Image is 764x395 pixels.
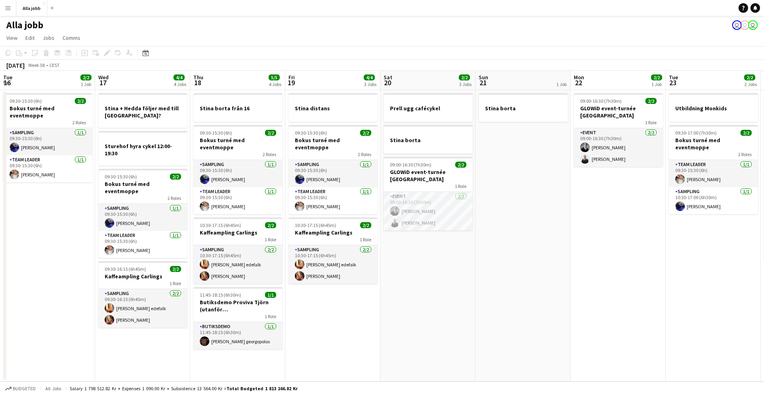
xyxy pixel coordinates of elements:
[669,125,758,214] app-job-card: 09:30-17:00 (7h30m)2/2Bokus turné med eventmoppe2 RolesTeam Leader1/109:30-15:30 (6h)[PERSON_NAME...
[80,74,92,80] span: 2/2
[26,62,46,68] span: Week 38
[98,204,187,231] app-card-role: Sampling1/109:30-15:30 (6h)[PERSON_NAME]
[384,137,473,144] h3: Stina borta
[288,93,378,122] app-job-card: Stina distans
[16,0,47,16] button: Alla jobb
[174,81,186,87] div: 4 Jobs
[479,105,568,112] h3: Stina borta
[288,105,378,112] h3: Stina distans
[288,229,378,236] h3: Kaffeampling Carlings
[3,155,92,182] app-card-role: Team Leader1/109:30-15:30 (6h)[PERSON_NAME]
[384,74,392,81] span: Sat
[105,174,137,180] span: 09:30-15:30 (6h)
[459,81,472,87] div: 3 Jobs
[193,125,283,214] app-job-card: 09:30-15:30 (6h)2/2Bokus turné med eventmoppe2 RolesSampling1/109:30-15:30 (6h)[PERSON_NAME]Team ...
[75,98,86,104] span: 2/2
[669,187,758,214] app-card-role: Sampling1/110:30-17:00 (6h30m)[PERSON_NAME]
[265,130,276,136] span: 2/2
[98,74,109,81] span: Wed
[748,20,758,30] app-user-avatar: Hedda Lagerbielke
[193,93,283,122] app-job-card: Stina borta från 16
[265,237,276,242] span: 1 Role
[287,78,295,87] span: 19
[384,168,473,183] h3: GLOWiD event-turnée [GEOGRAPHIC_DATA]
[3,33,21,43] a: View
[745,81,757,87] div: 2 Jobs
[669,93,758,122] div: Utbildning Monkids
[193,187,283,214] app-card-role: Team Leader1/109:30-15:30 (6h)[PERSON_NAME]
[580,98,622,104] span: 09:00-16:30 (7h30m)
[360,222,371,228] span: 2/2
[288,74,295,81] span: Fri
[288,160,378,187] app-card-role: Sampling1/109:30-15:30 (6h)[PERSON_NAME]
[70,385,298,391] div: Salary 1 798 512.82 kr + Expenses 1 090.00 kr + Subsistence 13 564.00 kr =
[675,130,717,136] span: 09:30-17:00 (7h30m)
[651,74,662,80] span: 2/2
[573,78,584,87] span: 22
[384,192,473,231] app-card-role: Event2/209:00-16:30 (7h30m)[PERSON_NAME][PERSON_NAME]
[170,174,181,180] span: 2/2
[479,93,568,122] app-job-card: Stina borta
[193,217,283,284] app-job-card: 10:30-17:15 (6h45m)2/2Kaffeampling Carlings1 RoleSampling2/210:30-17:15 (6h45m)[PERSON_NAME] edef...
[741,130,752,136] span: 2/2
[288,245,378,284] app-card-role: Sampling2/210:30-17:15 (6h45m)[PERSON_NAME] edefalk[PERSON_NAME]
[269,81,281,87] div: 4 Jobs
[288,217,378,284] app-job-card: 10:30-17:15 (6h45m)2/2Kaffeampling Carlings1 RoleSampling2/210:30-17:15 (6h45m)[PERSON_NAME] edef...
[98,273,187,280] h3: Kaffeampling Carlings
[10,98,42,104] span: 09:30-15:30 (6h)
[269,74,280,80] span: 5/5
[295,222,336,228] span: 10:30-17:15 (6h45m)
[265,313,276,319] span: 1 Role
[360,130,371,136] span: 2/2
[263,151,276,157] span: 2 Roles
[384,93,473,122] app-job-card: Prell ugg cafécykel
[288,187,378,214] app-card-role: Team Leader1/109:30-15:30 (6h)[PERSON_NAME]
[459,74,470,80] span: 2/2
[193,299,283,313] h3: Butiksdemo Proviva Tjörn (utanför [GEOGRAPHIC_DATA])
[358,151,371,157] span: 2 Roles
[3,74,12,81] span: Tue
[574,93,663,167] app-job-card: 09:00-16:30 (7h30m)2/2GLOWiD event-turnée [GEOGRAPHIC_DATA]1 RoleEvent2/209:00-16:30 (7h30m)[PERS...
[288,125,378,214] app-job-card: 09:30-15:30 (6h)2/2Bokus turné med eventmoppe2 RolesSampling1/109:30-15:30 (6h)[PERSON_NAME]Team ...
[740,20,750,30] app-user-avatar: Hedda Lagerbielke
[193,322,283,349] app-card-role: Butiksdemo1/111:45-18:15 (6h30m)[PERSON_NAME] georgopolos
[574,105,663,119] h3: GLOWiD event-turnée [GEOGRAPHIC_DATA]
[192,78,203,87] span: 18
[72,119,86,125] span: 2 Roles
[193,287,283,349] div: 11:45-18:15 (6h30m)1/1Butiksdemo Proviva Tjörn (utanför [GEOGRAPHIC_DATA])1 RoleButiksdemo1/111:4...
[44,385,63,391] span: All jobs
[479,74,488,81] span: Sun
[81,81,91,87] div: 1 Job
[651,81,662,87] div: 1 Job
[390,162,431,168] span: 09:00-16:30 (7h30m)
[574,74,584,81] span: Mon
[98,143,187,157] h3: Sturehof hyra cykel 12:00-19:30
[455,183,466,189] span: 1 Role
[477,78,488,87] span: 21
[645,98,657,104] span: 2/2
[384,157,473,231] div: 09:00-16:30 (7h30m)2/2GLOWiD event-turnée [GEOGRAPHIC_DATA]1 RoleEvent2/209:00-16:30 (7h30m)[PERS...
[98,169,187,258] app-job-card: 09:30-15:30 (6h)2/2Bokus turné med eventmoppe2 RolesSampling1/109:30-15:30 (6h)[PERSON_NAME]Team ...
[364,81,376,87] div: 3 Jobs
[669,74,678,81] span: Tue
[193,160,283,187] app-card-role: Sampling1/109:30-15:30 (6h)[PERSON_NAME]
[98,231,187,258] app-card-role: Team Leader1/109:30-15:30 (6h)[PERSON_NAME]
[669,160,758,187] app-card-role: Team Leader1/109:30-15:30 (6h)[PERSON_NAME]
[98,93,187,128] app-job-card: Stina + Hedda följer med till [GEOGRAPHIC_DATA]?
[98,131,187,166] div: Sturehof hyra cykel 12:00-19:30
[574,128,663,167] app-card-role: Event2/209:00-16:30 (7h30m)[PERSON_NAME][PERSON_NAME]
[384,125,473,154] app-job-card: Stina borta
[6,34,18,41] span: View
[170,280,181,286] span: 1 Role
[97,78,109,87] span: 17
[200,222,241,228] span: 10:30-17:15 (6h45m)
[226,385,298,391] span: Total Budgeted 1 813 166.82 kr
[265,222,276,228] span: 2/2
